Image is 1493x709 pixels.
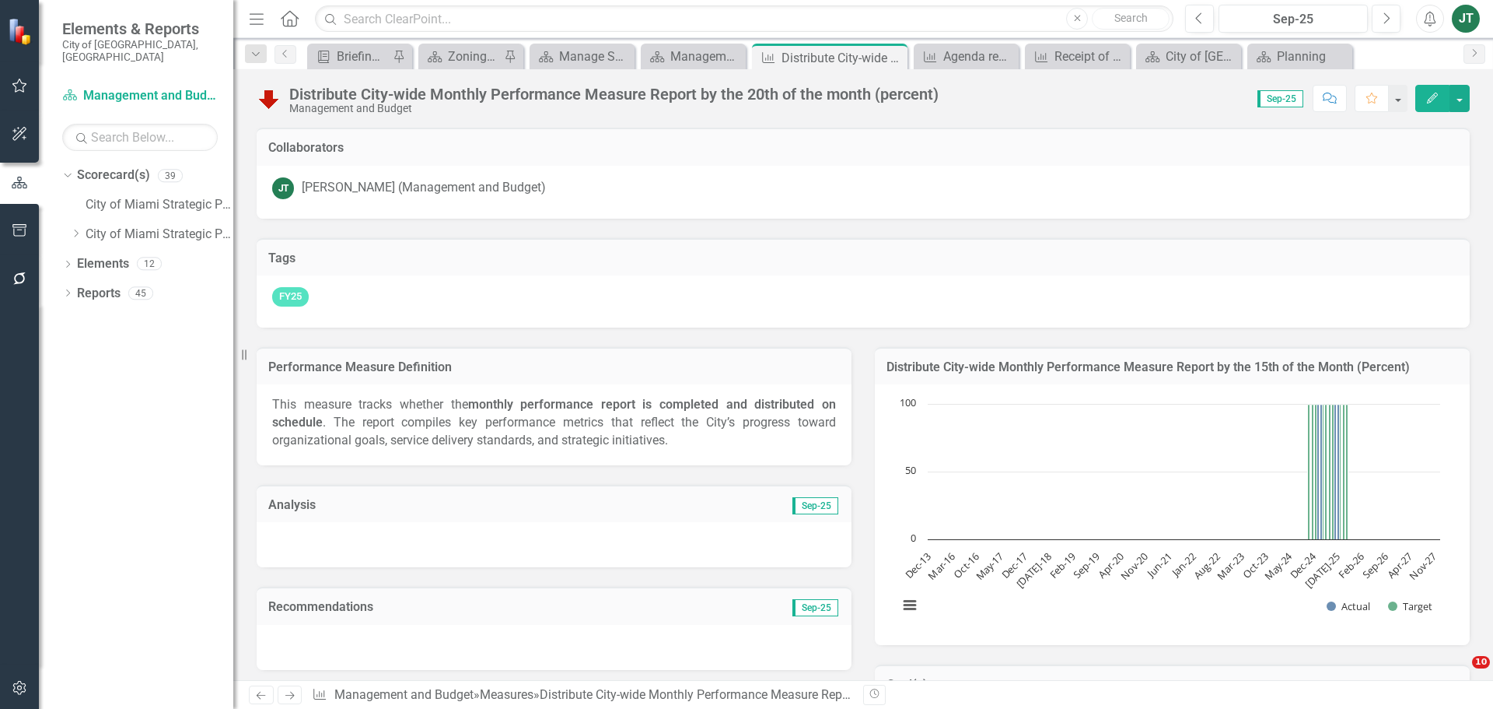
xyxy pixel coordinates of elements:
path: Jun-25, 100. Actual. [1334,405,1337,540]
button: Search [1092,8,1170,30]
h3: Collaborators [268,141,1458,155]
span: Elements & Reports [62,19,218,38]
text: Dec-13 [902,549,934,581]
div: [PERSON_NAME] (Management and Budget) [302,179,546,197]
div: Distribute City-wide Monthly Performance Measure Report by the 20th of the month (percent) [781,48,904,68]
text: 100 [900,395,916,409]
span: Search [1114,12,1148,24]
path: Jul-25, 100. Target. [1339,405,1341,540]
div: Management and Budget [670,47,742,66]
a: City of Miami Strategic Plan (NEW) [86,226,233,244]
text: Apr-20 [1095,549,1126,581]
div: Distribute City-wide Monthly Performance Measure Report by the 20th of the month (percent) [289,86,939,103]
a: Measures [480,687,533,702]
div: Receipt of GFOA Distinguished Budget Presentation Award (Response/Average Score) [1054,47,1126,66]
path: Sep-25, 100. Target. [1346,405,1348,540]
text: Feb-19 [1047,549,1079,581]
a: Reports [77,285,121,303]
div: Manage Scorecards [559,47,631,66]
text: Aug-22 [1191,549,1223,582]
h3: Recommendations [268,600,662,614]
a: Manage Scorecards [533,47,631,66]
text: [DATE]-18 [1013,549,1054,591]
div: City of [GEOGRAPHIC_DATA] [1166,47,1237,66]
text: Dec-24 [1287,549,1320,582]
path: Aug-25, 100. Target. [1343,405,1345,540]
span: FY25 [272,287,309,307]
span: 10 [1472,656,1490,669]
text: May-17 [973,549,1006,583]
text: Apr-27 [1384,549,1415,581]
text: Jun-21 [1143,549,1174,581]
text: Dec-17 [998,549,1030,581]
a: Receipt of GFOA Distinguished Budget Presentation Award (Response/Average Score) [1029,47,1126,66]
text: May-24 [1261,549,1295,584]
h3: Analysis [268,498,554,512]
text: Mar-16 [925,549,957,582]
a: Zoning Scorecard Evaluation and Recommendations [422,47,500,66]
iframe: Intercom live chat [1440,656,1477,693]
path: Feb-25, 100. Actual. [1320,405,1323,540]
a: City of Miami Strategic Plan [86,196,233,214]
text: Sep-19 [1071,549,1103,581]
a: Management and Budget [645,47,742,66]
div: JT [272,177,294,199]
text: 50 [905,463,916,477]
button: JT [1452,5,1480,33]
path: May-25, 100. Target. [1332,405,1334,540]
path: Jan-25, 100. Actual. [1317,405,1320,540]
text: Nov-20 [1117,549,1150,582]
a: City of [GEOGRAPHIC_DATA] [1140,47,1237,66]
input: Search ClearPoint... [315,5,1173,33]
path: Mar-25, 100. Target. [1325,405,1327,540]
a: Briefing Books [311,47,389,66]
path: Feb-25, 100. Target. [1322,405,1324,540]
text: Nov-27 [1407,549,1439,582]
text: Sep-26 [1359,549,1391,581]
div: » » [312,686,851,704]
text: Jan-22 [1168,549,1199,581]
button: Show Actual [1327,599,1370,613]
button: Sep-25 [1219,5,1368,33]
a: Agenda review requests processed within three working days (average days) [918,47,1015,66]
text: 0 [911,531,916,545]
a: Management and Budget [334,687,474,702]
text: [DATE]-25 [1302,549,1343,591]
span: Sep-25 [792,599,838,616]
div: Sep-25 [1224,10,1362,29]
a: Planning [1251,47,1348,66]
button: Show Target [1388,599,1433,613]
div: Distribute City-wide Monthly Performance Measure Report by the 20th of the month (percent) [540,687,1047,702]
path: Jun-25, 100. Target. [1336,405,1338,540]
text: Mar-23 [1214,549,1246,582]
a: Elements [77,255,129,273]
path: Jan-25, 100. Target. [1319,405,1321,540]
div: Agenda review requests processed within three working days (average days) [943,47,1015,66]
input: Search Below... [62,124,218,151]
text: Feb-26 [1335,549,1367,581]
div: 45 [128,286,153,300]
small: City of [GEOGRAPHIC_DATA], [GEOGRAPHIC_DATA] [62,38,218,64]
div: Briefing Books [337,47,389,66]
path: Nov-24, 100. Target. [1312,405,1314,540]
p: This measure tracks whether the . The report compiles key performance metrics that reflect the Ci... [272,396,836,450]
span: Sep-25 [792,497,838,514]
a: Scorecard(s) [77,167,150,184]
img: Below Plan [257,86,281,111]
path: Jul-25, 100. Actual. [1337,405,1340,540]
div: Planning [1277,47,1348,66]
div: Management and Budget [289,103,939,114]
a: Management and Budget [62,87,218,105]
text: Oct-16 [950,549,981,581]
path: Oct-24, 100. Target. [1308,405,1310,540]
div: 39 [158,169,183,182]
img: ClearPoint Strategy [8,18,35,45]
h3: Tags [268,251,1458,265]
h3: Distribute City-wide Monthly Performance Measure Report by the 15th of the Month (Percent) [886,360,1458,374]
text: Oct-23 [1240,549,1271,581]
button: View chart menu, Chart [899,595,921,616]
span: Sep-25 [1257,90,1303,107]
h3: Goal(s) [886,678,1458,692]
div: Chart. Highcharts interactive chart. [890,396,1454,630]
